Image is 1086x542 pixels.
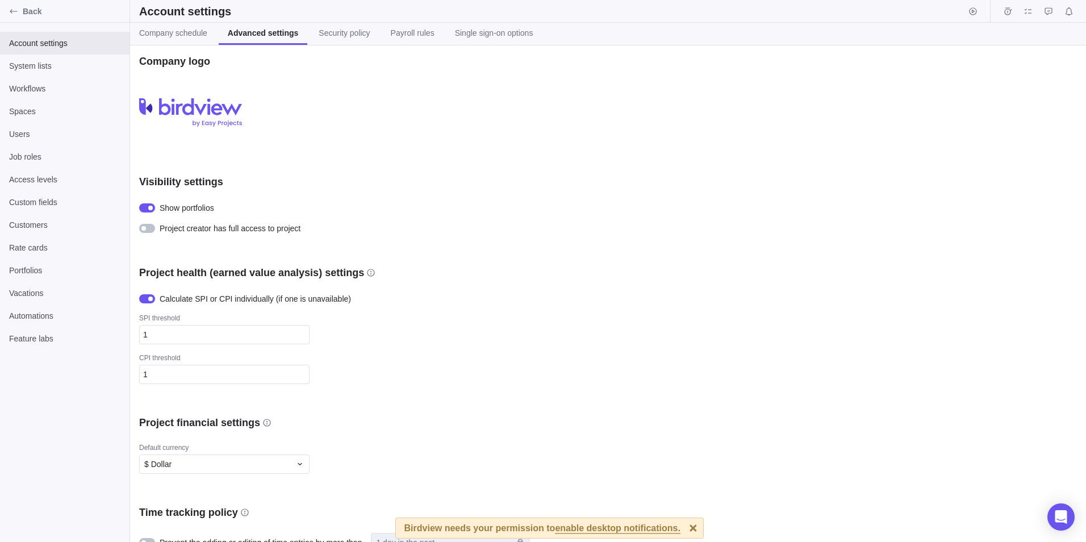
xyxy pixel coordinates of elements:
a: Notifications [1061,9,1077,18]
span: Spaces [9,106,120,117]
span: Company schedule [139,27,207,39]
span: Rate cards [9,242,120,253]
div: SPI threshold [139,314,310,325]
a: Advanced settings [219,23,307,45]
h2: Account settings [139,3,231,19]
span: Start timer [965,3,981,19]
span: My assignments [1020,3,1036,19]
span: Portfolios [9,265,120,276]
span: Security policy [319,27,370,39]
svg: info-description [262,418,271,427]
a: Time logs [1000,9,1016,18]
svg: info-description [240,508,249,517]
div: Open Intercom Messenger [1047,503,1075,531]
a: Payroll rules [382,23,444,45]
span: Job roles [9,151,120,162]
a: Approval requests [1041,9,1056,18]
div: CPI threshold [139,353,310,365]
span: Users [9,128,120,140]
span: Back [23,6,125,17]
span: Automations [9,310,120,322]
h3: Project health (earned value analysis) settings [139,266,364,280]
span: enable desktop notifications. [555,524,680,534]
input: CPI threshold [139,365,310,384]
h3: Visibility settings [139,175,223,189]
span: Workflows [9,83,120,94]
h3: Project financial settings [139,416,260,430]
span: Account settings [9,37,120,49]
span: Show portfolios [160,202,214,214]
span: $ Dollar [144,458,172,470]
span: Custom fields [9,197,120,208]
span: Advanced settings [228,27,298,39]
span: Approval requests [1041,3,1056,19]
span: Calculate SPI or CPI individually (if one is unavailable) [160,293,351,305]
span: Notifications [1061,3,1077,19]
h3: Company logo [139,55,210,68]
span: Access levels [9,174,120,185]
a: My assignments [1020,9,1036,18]
svg: info-description [366,268,375,277]
span: Customers [9,219,120,231]
div: Birdview needs your permission to [404,518,680,538]
span: Vacations [9,287,120,299]
span: Time logs [1000,3,1016,19]
a: Single sign-on options [446,23,542,45]
a: Company schedule [130,23,216,45]
div: Default currency [139,443,537,455]
a: Security policy [310,23,379,45]
span: Feature labs [9,333,120,344]
h3: Time tracking policy [139,506,238,519]
span: Payroll rules [391,27,435,39]
span: Single sign-on options [455,27,533,39]
input: SPI threshold [139,325,310,344]
span: System lists [9,60,120,72]
span: Project creator has full access to project [160,223,300,234]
